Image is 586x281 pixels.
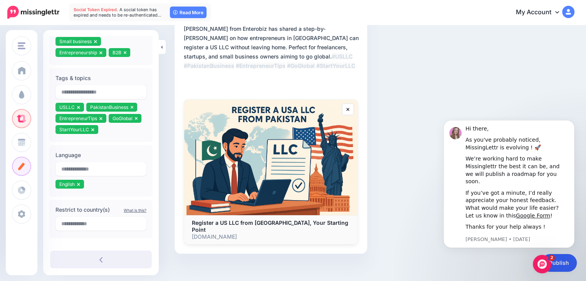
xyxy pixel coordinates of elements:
p: [DOMAIN_NAME] [192,233,350,240]
span: Entrepreneurship [59,50,97,55]
span: USLLC [59,104,75,110]
a: Read More [170,7,207,18]
span: StartYourLLC [59,127,89,132]
span: Social Token Expired. [74,7,118,12]
div: Close [135,3,149,17]
button: go back [5,3,20,18]
b: Register a US LLC from [GEOGRAPHIC_DATA], Your Starting Point [192,219,348,233]
button: Emoji picker [12,222,18,228]
iframe: Intercom notifications message [432,116,586,260]
button: Send a message… [132,219,144,231]
img: menu.png [18,42,25,49]
span: GoGlobal [112,115,133,121]
a: Publish [541,254,577,272]
span: A social token has expired and needs to be re-authenticated… [74,7,161,18]
a: My Account [508,3,574,22]
span: EntrepreneurTips [59,115,97,121]
span: Small business [59,38,92,44]
span: English [59,181,75,187]
span: B2B [112,50,121,55]
h1: Missinglettr [37,7,74,13]
span: PakistanBusiness [90,104,128,110]
span: 2 [549,255,555,261]
label: Language [55,151,146,160]
button: Home [121,3,135,18]
iframe: Intercom live chat [533,255,551,273]
img: Missinglettr [7,6,59,19]
label: Tags & topics [55,74,146,83]
textarea: Message… [7,206,148,219]
label: Restrict to country(s) [55,205,146,214]
a: What is this? [124,208,146,212]
img: Profile image for Justine [22,4,34,17]
img: Register a US LLC from Pakistan, Your Starting Point [184,100,358,215]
